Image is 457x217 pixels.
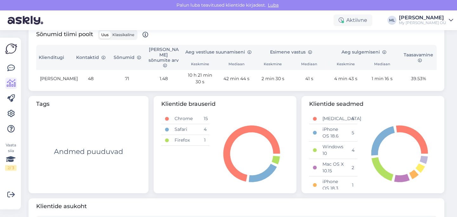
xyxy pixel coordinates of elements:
[112,32,134,37] span: Klassikaline
[399,15,453,25] a: [PERSON_NAME]My [PERSON_NAME] OÜ
[171,135,200,146] td: Firefox
[319,142,348,159] td: Windows 10
[200,135,209,146] td: 1
[364,59,400,70] th: Mediaan
[5,142,17,171] div: Vaata siia
[73,45,109,70] th: Kontaktid
[255,45,327,59] th: Esimene vastus
[309,100,437,108] span: Klientide seadmed
[348,159,357,176] td: 2
[145,45,182,70] th: [PERSON_NAME] sõnumite arv
[200,124,209,135] td: 4
[348,176,357,194] td: 1
[182,70,218,87] td: 10 h 21 min 30 s
[200,113,209,124] td: 15
[36,30,148,40] span: Sõnumid tiimi poolt
[266,2,281,8] span: Luba
[387,16,396,25] div: ML
[36,100,141,108] span: Tags
[319,176,348,194] td: iPhone OS 18.3
[182,45,255,59] th: Aeg vestluse suunamiseni
[73,70,109,87] td: 48
[36,202,437,211] span: Klientide asukoht
[399,15,446,20] div: [PERSON_NAME]
[5,43,17,55] img: Askly Logo
[5,165,17,171] div: 2 / 3
[348,113,357,124] td: 6
[36,70,73,87] td: [PERSON_NAME]
[291,59,328,70] th: Mediaan
[171,124,200,135] td: Safari
[348,124,357,142] td: 5
[328,59,364,70] th: Keskmine
[171,113,200,124] td: Chrome
[218,70,255,87] td: 42 min 44 s
[334,15,372,26] div: Aktiivne
[36,45,73,70] th: Klienditugi
[145,70,182,87] td: 1.48
[109,45,145,70] th: Sõnumid
[54,146,123,157] div: Andmed puuduvad
[319,113,348,124] td: [MEDICAL_DATA]
[319,124,348,142] td: iPhone OS 18.6
[348,142,357,159] td: 4
[161,100,289,108] span: Klientide brauserid
[255,70,291,87] td: 2 min 30 s
[328,70,364,87] td: 4 min 43 s
[400,70,437,87] td: 39.53%
[364,70,400,87] td: 1 min 16 s
[291,70,328,87] td: 41 s
[319,159,348,176] td: Mac OS X 10.15
[328,45,400,59] th: Aeg sulgemiseni
[101,32,109,37] span: Uus
[218,59,255,70] th: Mediaan
[399,20,446,25] div: My [PERSON_NAME] OÜ
[182,59,218,70] th: Keskmine
[400,45,437,70] th: Taasavamine
[255,59,291,70] th: Keskmine
[109,70,145,87] td: 71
